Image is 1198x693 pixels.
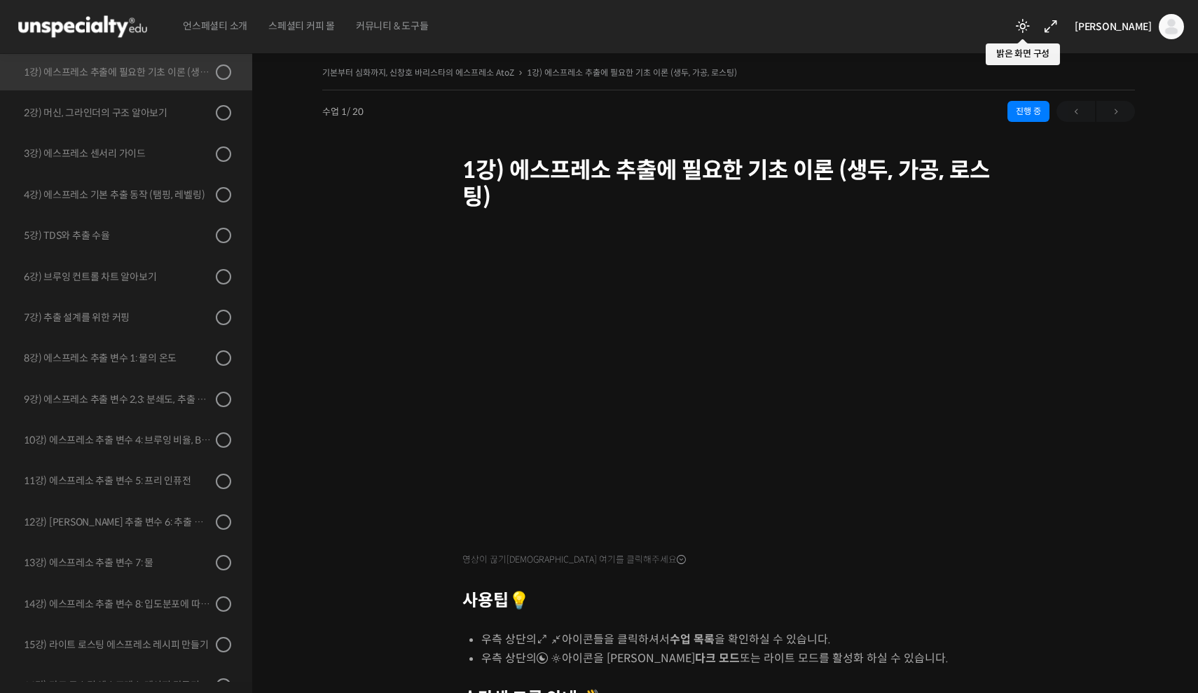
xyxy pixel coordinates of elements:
div: 3강) 에스프레소 센서리 가이드 [24,146,212,161]
span: 설정 [216,465,233,476]
div: 7강) 추출 설계를 위한 커핑 [24,310,212,325]
span: [PERSON_NAME] [1075,20,1152,33]
div: 1강) 에스프레소 추출에 필요한 기초 이론 (생두, 가공, 로스팅) [24,64,212,80]
span: 홈 [44,465,53,476]
li: 우측 상단의 아이콘들을 클릭하셔서 을 확인하실 수 있습니다. [481,630,995,649]
div: 10강) 에스프레소 추출 변수 4: 브루잉 비율, Brew Ratio [24,432,212,448]
a: 기본부터 심화까지, 신창호 바리스타의 에스프레소 AtoZ [322,67,514,78]
div: 9강) 에스프레소 추출 변수 2,3: 분쇄도, 추출 시간 [24,392,212,407]
div: 16강) 다크 로스팅 에스프레소 레시피 만들기 [24,678,212,693]
strong: 사용팁 [462,590,530,611]
div: 6강) 브루잉 컨트롤 차트 알아보기 [24,269,212,284]
h1: 1강) 에스프레소 추출에 필요한 기초 이론 (생두, 가공, 로스팅) [462,157,995,211]
a: 설정 [181,444,269,479]
div: 4강) 에스프레소 기본 추출 동작 (탬핑, 레벨링) [24,187,212,203]
a: 1강) 에스프레소 추출에 필요한 기초 이론 (생두, 가공, 로스팅) [527,67,737,78]
div: 진행 중 [1007,101,1049,122]
div: 11강) 에스프레소 추출 변수 5: 프리 인퓨전 [24,473,212,488]
a: 홈 [4,444,92,479]
div: 15강) 라이트 로스팅 에스프레소 레시피 만들기 [24,637,212,652]
b: 수업 목록 [670,632,715,647]
div: 13강) 에스프레소 추출 변수 7: 물 [24,555,212,570]
b: 다크 모드 [695,651,740,666]
span: 수업 1 [322,107,364,116]
div: 5강) TDS와 추출 수율 [24,228,212,243]
div: 2강) 머신, 그라인더의 구조 알아보기 [24,105,212,121]
span: 대화 [128,466,145,477]
div: 12강) [PERSON_NAME] 추출 변수 6: 추출 압력 [24,514,212,530]
span: / 20 [347,106,364,118]
strong: 💡 [509,590,530,611]
li: 우측 상단의 아이콘을 [PERSON_NAME] 또는 라이트 모드를 활성화 하실 수 있습니다. [481,649,995,668]
div: 8강) 에스프레소 추출 변수 1: 물의 온도 [24,350,212,366]
span: 영상이 끊기[DEMOGRAPHIC_DATA] 여기를 클릭해주세요 [462,554,686,565]
div: 14강) 에스프레소 추출 변수 8: 입도분포에 따른 향미 변화 [24,596,212,612]
a: 대화 [92,444,181,479]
